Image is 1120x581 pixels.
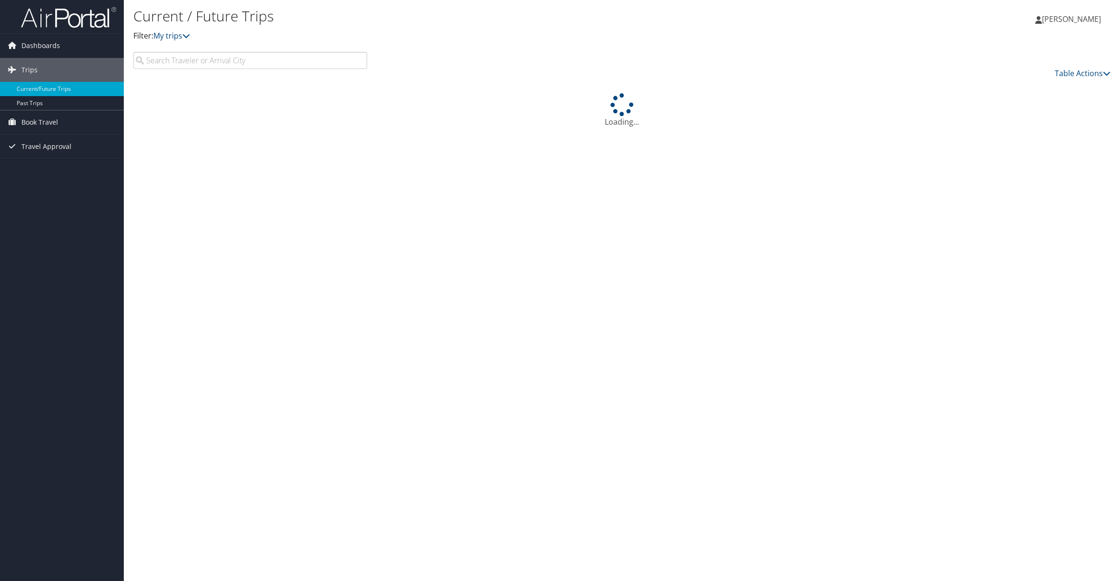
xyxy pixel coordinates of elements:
a: [PERSON_NAME] [1035,5,1110,33]
a: My trips [153,30,190,41]
div: Loading... [133,93,1110,128]
p: Filter: [133,30,785,42]
input: Search Traveler or Arrival City [133,52,367,69]
span: Travel Approval [21,135,71,158]
a: Table Actions [1055,68,1110,79]
span: [PERSON_NAME] [1042,14,1101,24]
span: Dashboards [21,34,60,58]
span: Book Travel [21,110,58,134]
img: airportal-logo.png [21,6,116,29]
h1: Current / Future Trips [133,6,785,26]
span: Trips [21,58,38,82]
